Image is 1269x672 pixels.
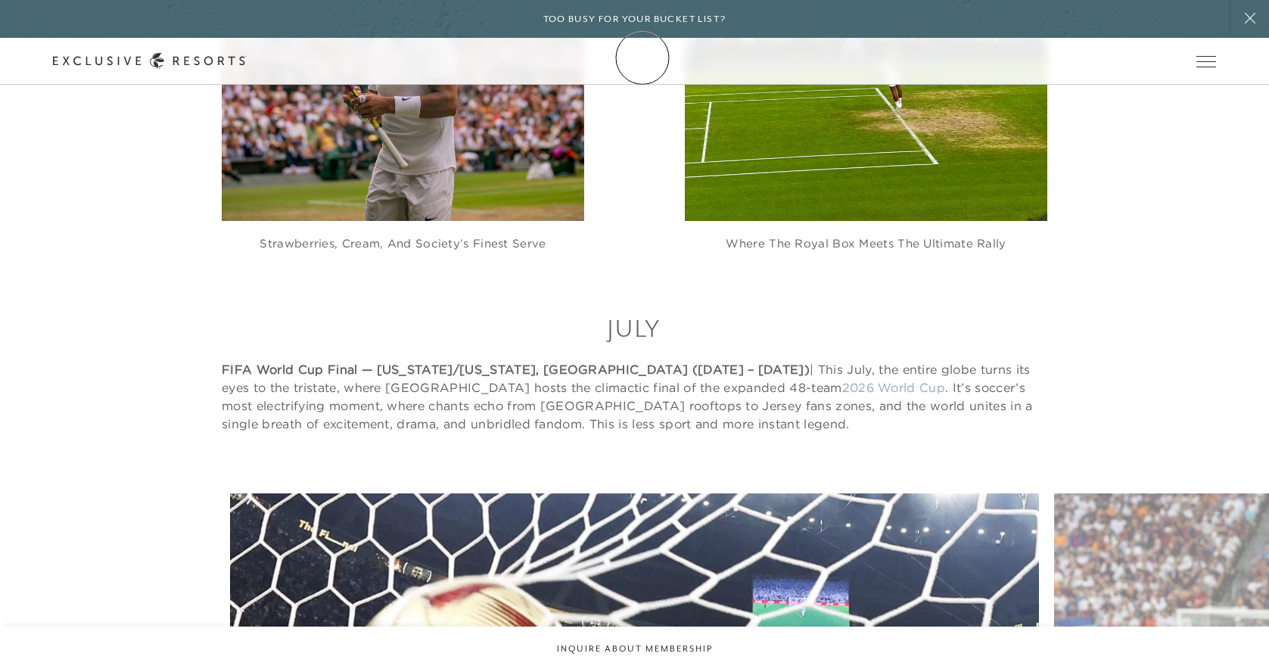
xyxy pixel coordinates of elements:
h3: July [222,312,1047,345]
figcaption: Strawberries, cream, and society’s finest serve [222,221,584,251]
strong: FIFA World Cup Final — [US_STATE]/[US_STATE], [GEOGRAPHIC_DATA] ([DATE] – [DATE]) [222,362,810,377]
figcaption: Where the Royal Box meets the ultimate rally [685,221,1047,251]
p: | This July, the entire globe turns its eyes to the tristate, where [GEOGRAPHIC_DATA] hosts the c... [222,360,1047,433]
h6: Too busy for your bucket list? [543,12,726,26]
a: 2026 World Cup [842,380,945,395]
button: Open navigation [1196,56,1216,67]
